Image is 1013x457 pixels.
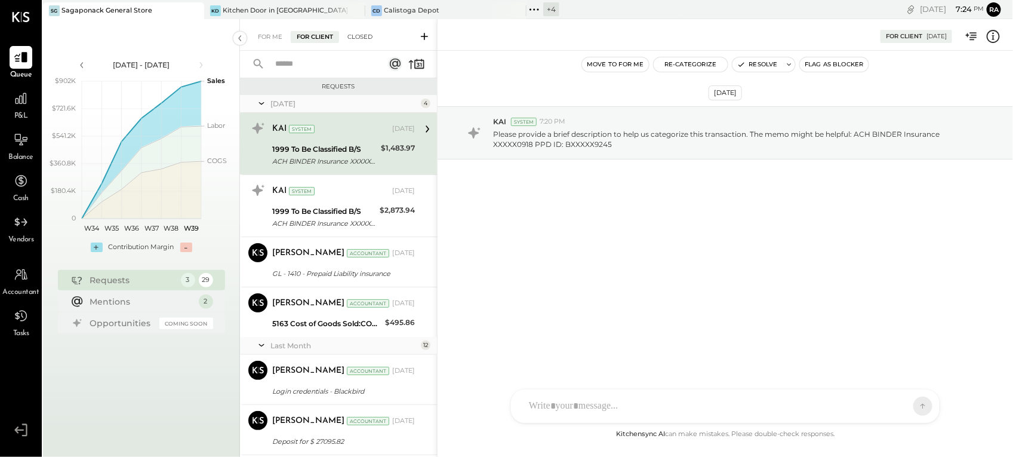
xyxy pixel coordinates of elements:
[72,214,76,222] text: 0
[199,273,213,287] div: 29
[272,365,344,377] div: [PERSON_NAME]
[13,194,29,204] span: Cash
[1,305,41,339] a: Tasks
[493,129,978,149] p: Please provide a brief description to help us categorize this transaction. The memo might be help...
[90,296,193,308] div: Mentions
[582,57,649,72] button: Move to for me
[1,263,41,298] a: Accountant
[493,116,506,127] span: KAI
[272,415,344,427] div: [PERSON_NAME]
[159,318,213,329] div: Coming Soon
[164,224,178,232] text: W38
[392,186,415,196] div: [DATE]
[91,60,192,70] div: [DATE] - [DATE]
[207,157,227,165] text: COGS
[207,76,225,85] text: Sales
[371,5,382,16] div: CD
[272,247,344,259] div: [PERSON_NAME]
[421,341,430,350] div: 12
[511,118,537,126] div: System
[392,366,415,376] div: [DATE]
[272,143,377,155] div: 1999 To Be Classified B/S
[210,5,221,16] div: KD
[124,224,138,232] text: W36
[392,416,415,426] div: [DATE]
[8,235,34,246] span: Vendors
[1,128,41,163] a: Balance
[347,299,389,308] div: Accountant
[421,99,430,108] div: 4
[540,117,565,127] span: 7:20 PM
[270,341,418,351] div: Last Month
[272,206,376,217] div: 1999 To Be Classified B/S
[385,317,415,329] div: $495.86
[14,111,28,122] span: P&L
[732,57,783,72] button: Resolve
[381,142,415,154] div: $1,483.97
[289,187,315,195] div: System
[109,243,174,252] div: Contribution Margin
[709,85,742,100] div: [DATE]
[49,5,60,16] div: SG
[291,31,339,43] div: For Client
[10,70,32,81] span: Queue
[3,287,39,298] span: Accountant
[246,82,431,91] div: Requests
[91,243,103,252] div: +
[886,32,922,41] div: For Client
[51,186,76,195] text: $180.4K
[90,317,153,329] div: Opportunities
[270,99,418,109] div: [DATE]
[180,243,192,252] div: -
[926,32,947,41] div: [DATE]
[392,249,415,258] div: [DATE]
[1,46,41,81] a: Queue
[347,417,389,425] div: Accountant
[341,31,378,43] div: Closed
[987,2,1001,17] button: Ra
[55,76,76,85] text: $902K
[104,224,119,232] text: W35
[144,224,158,232] text: W37
[272,385,411,397] div: Login credentials - Blackbird
[183,224,198,232] text: W39
[61,6,152,16] div: Sagaponack General Store
[920,4,984,15] div: [DATE]
[8,152,33,163] span: Balance
[392,299,415,308] div: [DATE]
[272,318,381,330] div: 5163 Cost of Goods Sold:COGS, Beverage:COGS, Coffee Bar
[272,268,411,280] div: GL - 1410 - Prepaid Liability insurance
[347,249,389,257] div: Accountant
[52,104,76,112] text: $721.6K
[252,31,288,43] div: For Me
[905,3,917,16] div: copy link
[1,211,41,246] a: Vendors
[272,155,377,167] div: ACH BINDER Insurance XXXXX0918 PPD ID: BXXXXX9245
[272,217,376,229] div: ACH BINDER Insurance XXXXX0918 PPD ID: BXXXXX9245
[392,124,415,134] div: [DATE]
[52,131,76,140] text: $541.2K
[948,4,972,15] span: 7 : 24
[272,435,411,447] div: Deposit for $ 27095.82
[223,6,347,16] div: Kitchen Door in [GEOGRAPHIC_DATA]
[347,367,389,375] div: Accountant
[974,5,984,13] span: pm
[800,57,869,72] button: Flag as Blocker
[84,224,100,232] text: W34
[654,57,728,72] button: Re-Categorize
[199,295,213,309] div: 2
[272,297,344,309] div: [PERSON_NAME]
[90,274,175,286] div: Requests
[272,123,287,135] div: KAI
[543,2,559,16] div: + 4
[181,273,195,287] div: 3
[1,87,41,122] a: P&L
[289,125,315,133] div: System
[384,6,439,16] div: Calistoga Depot
[13,329,29,339] span: Tasks
[380,204,415,216] div: $2,873.94
[272,185,287,197] div: KAI
[207,121,225,130] text: Labor
[1,170,41,204] a: Cash
[50,159,76,167] text: $360.8K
